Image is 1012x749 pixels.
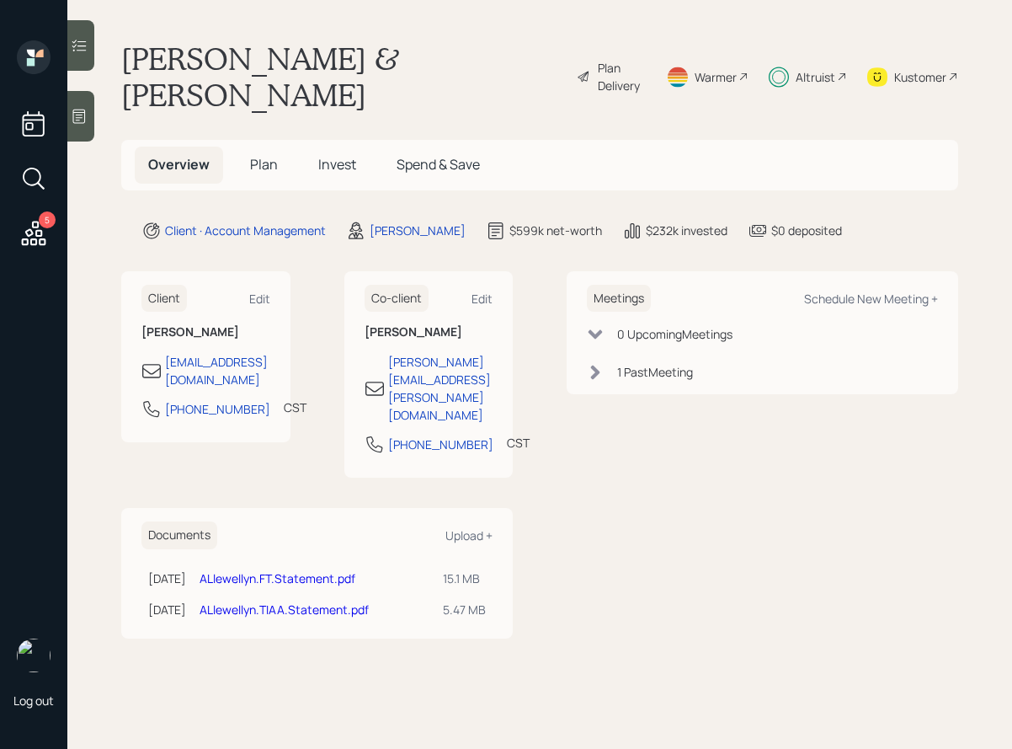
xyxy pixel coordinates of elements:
[443,570,486,587] div: 15.1 MB
[165,400,270,418] div: [PHONE_NUMBER]
[598,59,646,94] div: Plan Delivery
[796,68,835,86] div: Altruist
[39,211,56,228] div: 5
[804,291,938,307] div: Schedule New Meeting +
[365,325,493,340] h6: [PERSON_NAME]
[13,693,54,709] div: Log out
[445,527,493,543] div: Upload +
[165,222,326,239] div: Client · Account Management
[141,325,270,340] h6: [PERSON_NAME]
[165,353,270,388] div: [EMAIL_ADDRESS][DOMAIN_NAME]
[370,222,466,239] div: [PERSON_NAME]
[148,155,210,174] span: Overview
[17,639,51,672] img: sami-boghos-headshot.png
[617,325,732,343] div: 0 Upcoming Meeting s
[443,601,486,618] div: 5.47 MB
[587,285,651,313] h6: Meetings
[284,399,306,416] div: CST
[249,291,270,307] div: Edit
[148,570,186,587] div: [DATE]
[397,155,480,174] span: Spend & Save
[695,68,737,86] div: Warmer
[646,222,727,239] div: $232k invested
[771,222,842,239] div: $0 deposited
[318,155,356,174] span: Invest
[141,285,187,313] h6: Client
[509,222,602,239] div: $599k net-worth
[471,291,493,307] div: Edit
[250,155,278,174] span: Plan
[365,285,429,313] h6: Co-client
[894,68,946,86] div: Kustomer
[148,601,186,618] div: [DATE]
[200,602,369,618] a: ALlewellyn.TIAA.Statement.pdf
[121,40,563,113] h1: [PERSON_NAME] & [PERSON_NAME]
[507,434,530,452] div: CST
[617,363,693,381] div: 1 Past Meeting
[388,436,493,453] div: [PHONE_NUMBER]
[141,522,217,549] h6: Documents
[388,353,493,424] div: [PERSON_NAME][EMAIL_ADDRESS][PERSON_NAME][DOMAIN_NAME]
[200,570,355,586] a: ALlewellyn.FT.Statement.pdf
